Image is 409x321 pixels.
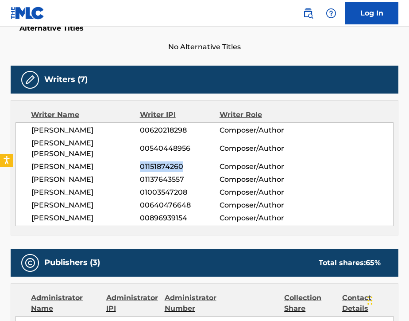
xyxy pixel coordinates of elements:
[44,74,88,85] h5: Writers (7)
[366,258,381,267] span: 65 %
[19,24,390,33] h5: Alternative Titles
[220,213,292,223] span: Composer/Author
[220,125,292,136] span: Composer/Author
[140,110,220,120] div: Writer IPI
[319,258,381,268] div: Total shares:
[31,110,140,120] div: Writer Name
[140,161,220,172] span: 01151874260
[11,7,45,20] img: MLC Logo
[44,258,100,268] h5: Publishers (3)
[31,293,100,314] div: Administrator Name
[365,278,409,321] iframe: Chat Widget
[220,143,292,154] span: Composer/Author
[220,174,292,185] span: Composer/Author
[367,287,373,314] div: Drag
[140,187,220,198] span: 01003547208
[165,293,216,314] div: Administrator Number
[31,200,140,211] span: [PERSON_NAME]
[31,125,140,136] span: [PERSON_NAME]
[25,258,35,268] img: Publishers
[140,125,220,136] span: 00620218298
[220,200,292,211] span: Composer/Author
[140,143,220,154] span: 00540448956
[299,4,317,22] a: Public Search
[220,187,292,198] span: Composer/Author
[106,293,158,314] div: Administrator IPI
[284,293,336,314] div: Collection Share
[31,213,140,223] span: [PERSON_NAME]
[140,174,220,185] span: 01137643557
[25,74,35,85] img: Writers
[140,200,220,211] span: 00640476648
[31,174,140,185] span: [PERSON_NAME]
[326,8,336,19] img: help
[220,161,292,172] span: Composer/Author
[322,4,340,22] div: Help
[31,161,140,172] span: [PERSON_NAME]
[11,42,398,52] span: No Alternative Titles
[303,8,313,19] img: search
[31,138,140,159] span: [PERSON_NAME] [PERSON_NAME]
[220,110,292,120] div: Writer Role
[345,2,398,24] a: Log In
[31,187,140,198] span: [PERSON_NAME]
[342,293,394,314] div: Contact Details
[140,213,220,223] span: 00896939154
